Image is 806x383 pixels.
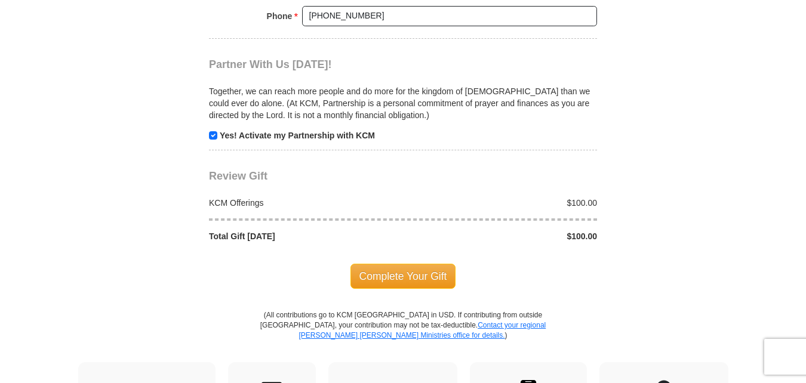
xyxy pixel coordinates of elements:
[267,8,293,24] strong: Phone
[403,230,604,242] div: $100.00
[403,197,604,209] div: $100.00
[350,264,456,289] span: Complete Your Gift
[203,230,404,242] div: Total Gift [DATE]
[260,310,546,362] p: (All contributions go to KCM [GEOGRAPHIC_DATA] in USD. If contributing from outside [GEOGRAPHIC_D...
[209,170,267,182] span: Review Gift
[209,85,597,121] p: Together, we can reach more people and do more for the kingdom of [DEMOGRAPHIC_DATA] than we coul...
[203,197,404,209] div: KCM Offerings
[209,58,332,70] span: Partner With Us [DATE]!
[220,131,375,140] strong: Yes! Activate my Partnership with KCM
